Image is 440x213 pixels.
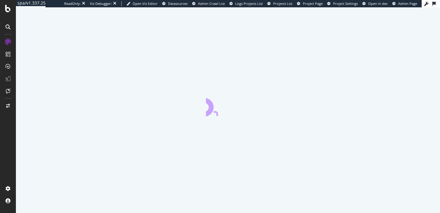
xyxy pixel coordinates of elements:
[273,1,292,6] span: Projects List
[229,1,263,6] a: Logs Projects List
[198,1,225,6] span: Admin Crawl List
[235,1,263,6] span: Logs Projects List
[192,1,225,6] a: Admin Crawl List
[297,1,323,6] a: Project Page
[168,1,188,6] span: Datasources
[333,1,358,6] span: Project Settings
[267,1,292,6] a: Projects List
[398,1,417,6] span: Admin Page
[392,1,417,6] a: Admin Page
[303,1,323,6] span: Project Page
[133,1,158,6] span: Open Viz Editor
[64,1,81,6] div: ReadOnly:
[127,1,158,6] a: Open Viz Editor
[368,1,388,6] span: Open in dev
[327,1,358,6] a: Project Settings
[206,94,250,116] div: animation
[362,1,388,6] a: Open in dev
[90,1,112,6] div: Viz Debugger:
[162,1,188,6] a: Datasources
